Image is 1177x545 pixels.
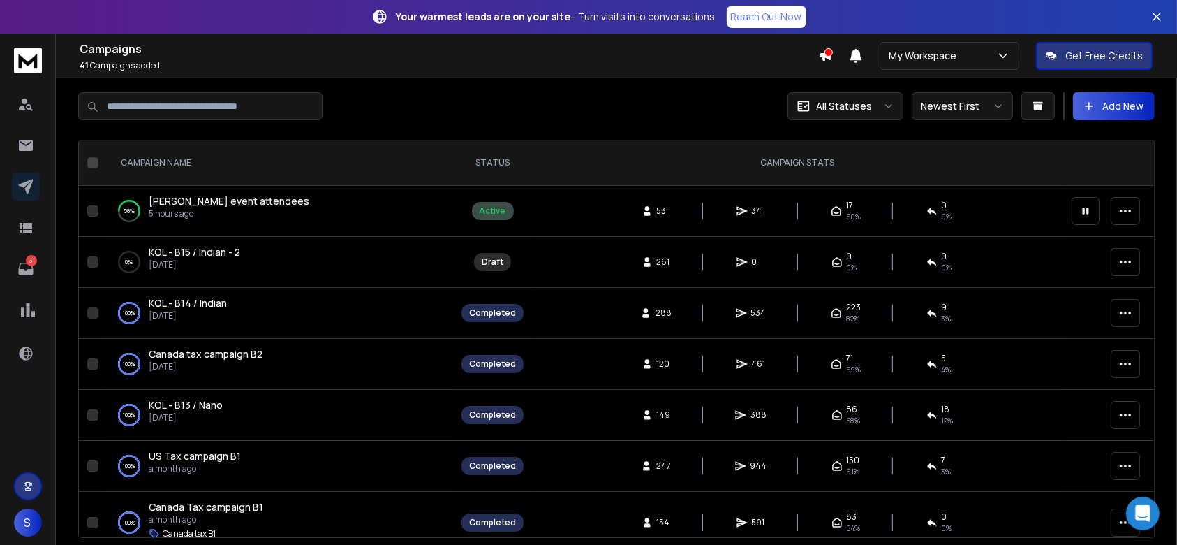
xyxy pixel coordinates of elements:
[731,10,802,24] p: Reach Out Now
[149,412,223,423] p: [DATE]
[149,296,227,310] span: KOL - B14 / Indian
[104,390,453,441] td: 100%KOL - B13 / Nano[DATE]
[80,59,89,71] span: 41
[656,460,671,472] span: 247
[846,364,861,375] span: 59 %
[847,415,861,426] span: 58 %
[469,358,516,370] div: Completed
[942,251,947,262] span: 0
[469,409,516,421] div: Completed
[846,211,861,222] span: 50 %
[104,140,453,186] th: CAMPAIGN NAME
[752,205,766,217] span: 34
[480,205,506,217] div: Active
[124,204,135,218] p: 58 %
[846,313,859,324] span: 82 %
[126,255,133,269] p: 0 %
[149,347,262,361] a: Canada tax campaign B2
[532,140,1063,186] th: CAMPAIGN STATS
[656,307,672,319] span: 288
[846,200,853,211] span: 17
[750,460,767,472] span: 944
[14,509,42,537] button: S
[469,307,516,319] div: Completed
[942,353,947,364] span: 5
[846,302,861,313] span: 223
[1036,42,1153,70] button: Get Free Credits
[80,41,818,57] h1: Campaigns
[149,500,263,514] span: Canada Tax campaign B1
[752,517,766,528] span: 591
[149,361,262,372] p: [DATE]
[163,528,216,539] p: Canada tax B1
[1065,49,1143,63] p: Get Free Credits
[752,358,766,370] span: 461
[104,339,453,390] td: 100%Canada tax campaign B2[DATE]
[847,251,852,262] span: 0
[889,49,962,63] p: My Workspace
[942,364,952,375] span: 4 %
[14,48,42,73] img: logo
[912,92,1013,120] button: Newest First
[942,466,952,477] span: 3 %
[149,514,263,525] p: a month ago
[942,415,954,426] span: 12 %
[942,523,952,534] span: 0 %
[657,517,671,528] span: 154
[149,208,309,219] p: 5 hours ago
[847,523,861,534] span: 54 %
[149,245,240,259] a: KOL - B15 / Indian - 2
[397,10,716,24] p: – Turn visits into conversations
[942,313,952,324] span: 3 %
[469,460,516,472] div: Completed
[149,449,241,463] a: US Tax campaign B1
[657,205,671,217] span: 53
[942,302,947,313] span: 9
[104,237,453,288] td: 0%KOL - B15 / Indian - 2[DATE]
[149,449,241,463] span: US Tax campaign B1
[942,262,952,273] span: 0%
[149,259,240,270] p: [DATE]
[149,245,240,259] span: KOL - B15 / Indian - 2
[942,404,950,415] span: 18
[149,194,309,208] span: [PERSON_NAME] event attendees
[149,500,263,514] a: Canada Tax campaign B1
[104,186,453,237] td: 58%[PERSON_NAME] event attendees5 hours ago
[942,211,952,222] span: 0 %
[657,358,671,370] span: 120
[752,256,766,268] span: 0
[469,517,516,528] div: Completed
[942,455,946,466] span: 7
[1073,92,1155,120] button: Add New
[453,140,532,186] th: STATUS
[12,255,40,283] a: 3
[149,463,241,474] p: a month ago
[847,511,857,523] span: 83
[847,404,858,415] span: 86
[846,353,853,364] span: 71
[816,99,872,113] p: All Statuses
[727,6,806,28] a: Reach Out Now
[80,60,818,71] p: Campaigns added
[104,441,453,492] td: 100%US Tax campaign B1a month ago
[123,357,135,371] p: 100 %
[149,310,227,321] p: [DATE]
[942,511,947,523] span: 0
[657,256,671,268] span: 261
[149,194,309,208] a: [PERSON_NAME] event attendees
[123,408,135,422] p: 100 %
[847,455,860,466] span: 150
[750,409,767,421] span: 388
[104,288,453,339] td: 100%KOL - B14 / Indian[DATE]
[942,200,947,211] span: 0
[847,262,857,273] span: 0%
[847,466,860,477] span: 61 %
[149,296,227,310] a: KOL - B14 / Indian
[1126,497,1160,530] div: Open Intercom Messenger
[123,516,135,530] p: 100 %
[26,255,37,266] p: 3
[397,10,571,23] strong: Your warmest leads are on your site
[149,347,262,361] span: Canada tax campaign B2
